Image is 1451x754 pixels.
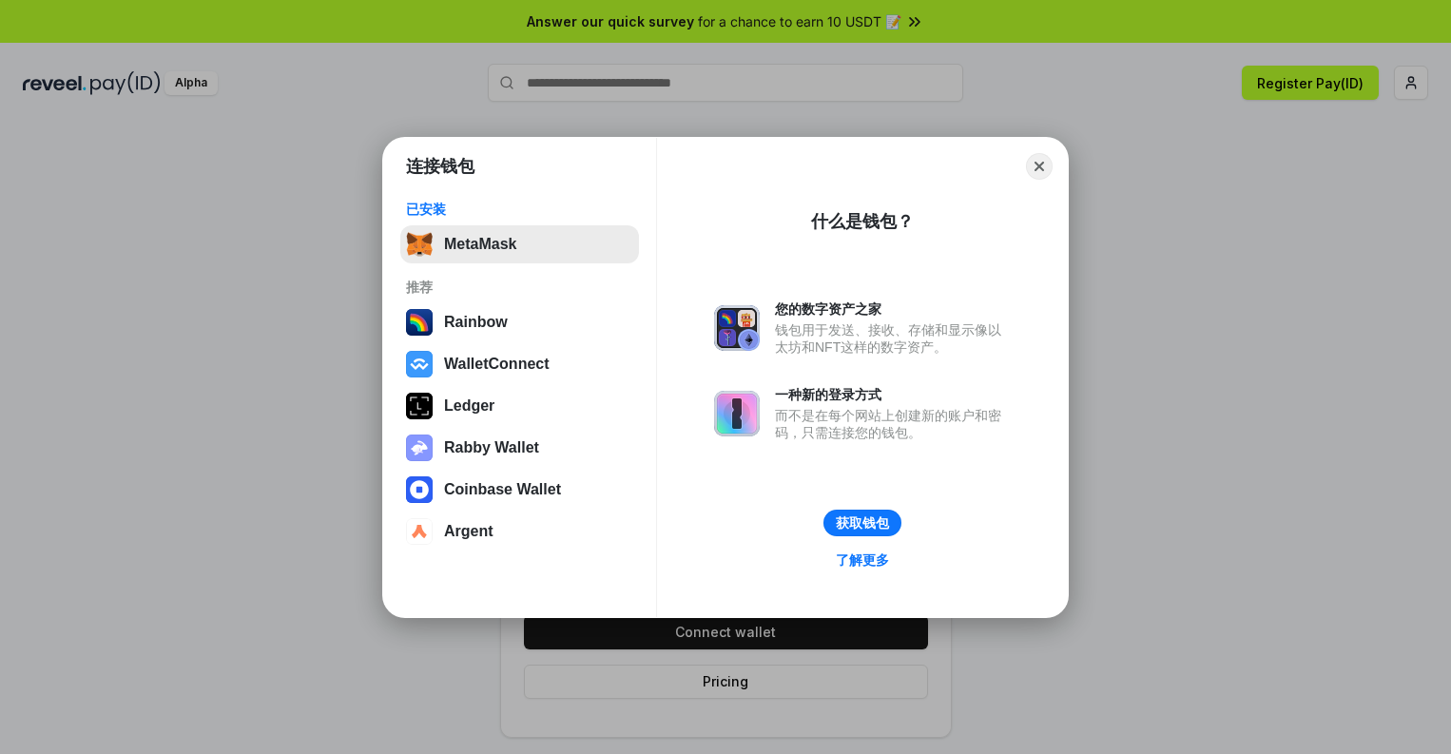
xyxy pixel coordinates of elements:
div: 什么是钱包？ [811,210,914,233]
div: 获取钱包 [836,514,889,532]
div: 钱包用于发送、接收、存储和显示像以太坊和NFT这样的数字资产。 [775,321,1011,356]
div: Ledger [444,397,494,415]
img: svg+xml,%3Csvg%20fill%3D%22none%22%20height%3D%2233%22%20viewBox%3D%220%200%2035%2033%22%20width%... [406,231,433,258]
button: MetaMask [400,225,639,263]
div: 而不是在每个网站上创建新的账户和密码，只需连接您的钱包。 [775,407,1011,441]
img: svg+xml,%3Csvg%20width%3D%2228%22%20height%3D%2228%22%20viewBox%3D%220%200%2028%2028%22%20fill%3D... [406,518,433,545]
div: Argent [444,523,493,540]
button: Argent [400,512,639,551]
img: svg+xml,%3Csvg%20xmlns%3D%22http%3A%2F%2Fwww.w3.org%2F2000%2Fsvg%22%20width%3D%2228%22%20height%3... [406,393,433,419]
button: Ledger [400,387,639,425]
button: Rainbow [400,303,639,341]
h1: 连接钱包 [406,155,474,178]
button: 获取钱包 [823,510,901,536]
div: 一种新的登录方式 [775,386,1011,403]
img: svg+xml,%3Csvg%20xmlns%3D%22http%3A%2F%2Fwww.w3.org%2F2000%2Fsvg%22%20fill%3D%22none%22%20viewBox... [406,435,433,461]
a: 了解更多 [824,548,900,572]
div: MetaMask [444,236,516,253]
div: Rainbow [444,314,508,331]
div: Coinbase Wallet [444,481,561,498]
button: WalletConnect [400,345,639,383]
div: 推荐 [406,279,633,296]
div: 了解更多 [836,551,889,569]
div: 已安装 [406,201,633,218]
img: svg+xml,%3Csvg%20width%3D%2228%22%20height%3D%2228%22%20viewBox%3D%220%200%2028%2028%22%20fill%3D... [406,476,433,503]
div: Rabby Wallet [444,439,539,456]
img: svg+xml,%3Csvg%20xmlns%3D%22http%3A%2F%2Fwww.w3.org%2F2000%2Fsvg%22%20fill%3D%22none%22%20viewBox... [714,391,760,436]
button: Close [1026,153,1053,180]
img: svg+xml,%3Csvg%20width%3D%22120%22%20height%3D%22120%22%20viewBox%3D%220%200%20120%20120%22%20fil... [406,309,433,336]
button: Rabby Wallet [400,429,639,467]
div: WalletConnect [444,356,550,373]
div: 您的数字资产之家 [775,300,1011,318]
button: Coinbase Wallet [400,471,639,509]
img: svg+xml,%3Csvg%20width%3D%2228%22%20height%3D%2228%22%20viewBox%3D%220%200%2028%2028%22%20fill%3D... [406,351,433,377]
img: svg+xml,%3Csvg%20xmlns%3D%22http%3A%2F%2Fwww.w3.org%2F2000%2Fsvg%22%20fill%3D%22none%22%20viewBox... [714,305,760,351]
